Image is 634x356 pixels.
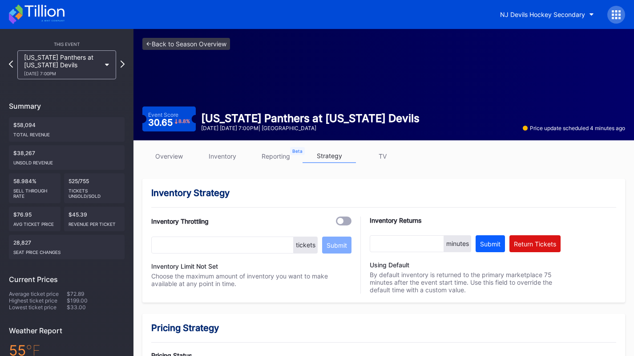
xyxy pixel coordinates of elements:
a: inventory [196,149,249,163]
div: Weather Report [9,326,125,335]
div: seat price changes [13,246,120,255]
a: TV [356,149,409,163]
button: NJ Devils Hockey Secondary [493,6,601,23]
a: reporting [249,149,303,163]
div: $58,094 [9,117,125,142]
a: strategy [303,149,356,163]
div: Avg ticket price [13,218,56,227]
div: Unsold Revenue [13,156,120,165]
div: Inventory Strategy [151,188,616,198]
div: Sell Through Rate [13,184,56,199]
div: Event Score [148,111,178,118]
button: Submit [476,235,505,252]
div: $38,267 [9,145,125,170]
div: $76.95 [9,207,61,231]
div: Inventory Throttling [151,217,209,225]
div: Price update scheduled 4 minutes ago [523,125,625,131]
div: Submit [327,241,347,249]
button: Submit [322,237,351,254]
div: Using Default [370,261,561,269]
div: $199.00 [67,297,125,304]
div: 58.984% [9,173,61,203]
div: Inventory Returns [370,217,561,224]
div: $45.39 [64,207,125,231]
a: overview [142,149,196,163]
div: Lowest ticket price [9,304,67,311]
div: Summary [9,102,125,110]
div: $72.89 [67,291,125,297]
div: Submit [480,240,501,248]
div: By default inventory is returned to the primary marketplace 75 minutes after the event start time... [370,261,561,294]
div: Choose the maximum amount of inventory you want to make available at any point in time. [151,272,351,287]
div: 30.65 [148,118,190,127]
div: NJ Devils Hockey Secondary [500,11,585,18]
div: Current Prices [9,275,125,284]
div: tickets [294,237,318,254]
div: This Event [9,41,125,47]
button: Return Tickets [509,235,561,252]
div: $33.00 [67,304,125,311]
div: 28,827 [9,235,125,259]
div: Return Tickets [514,240,556,248]
div: 525/755 [64,173,125,203]
div: [DATE] [DATE] 7:00PM | [GEOGRAPHIC_DATA] [201,125,420,131]
div: [US_STATE] Panthers at [US_STATE] Devils [24,53,101,76]
div: 8.8 % [178,119,190,124]
div: Total Revenue [13,128,120,137]
div: Highest ticket price [9,297,67,304]
div: Inventory Limit Not Set [151,262,351,270]
div: Pricing Strategy [151,323,616,333]
div: [US_STATE] Panthers at [US_STATE] Devils [201,112,420,125]
div: [DATE] 7:00PM [24,71,101,76]
div: Tickets Unsold/Sold [69,184,120,199]
div: minutes [444,235,471,252]
div: Average ticket price [9,291,67,297]
a: <-Back to Season Overview [142,38,230,50]
div: Revenue per ticket [69,218,120,227]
